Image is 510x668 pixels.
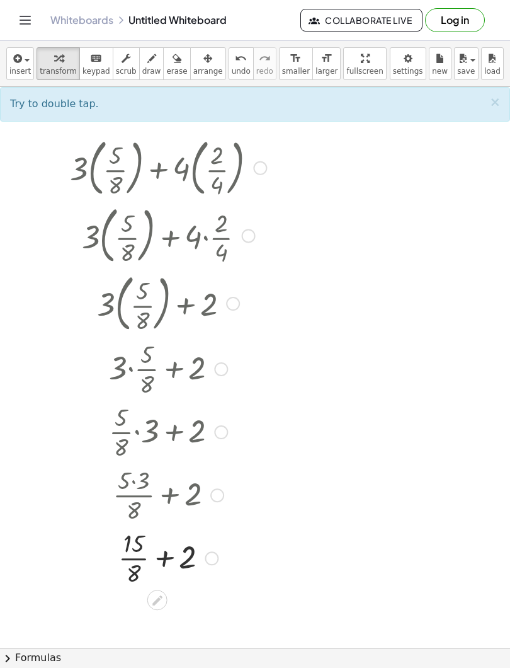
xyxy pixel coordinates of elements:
[432,67,448,76] span: new
[343,47,386,80] button: fullscreen
[300,9,422,32] button: Collaborate Live
[10,98,99,110] span: Try to double tap.
[193,67,223,76] span: arrange
[82,67,110,76] span: keypad
[229,47,254,80] button: undoundo
[235,51,247,66] i: undo
[163,47,190,80] button: erase
[15,10,35,30] button: Toggle navigation
[40,67,77,76] span: transform
[320,51,332,66] i: format_size
[113,47,140,80] button: scrub
[147,590,167,610] div: Edit math
[481,47,504,80] button: load
[232,67,251,76] span: undo
[259,51,271,66] i: redo
[429,47,451,80] button: new
[90,51,102,66] i: keyboard
[139,47,164,80] button: draw
[346,67,383,76] span: fullscreen
[311,14,412,26] span: Collaborate Live
[190,47,226,80] button: arrange
[79,47,113,80] button: keyboardkeypad
[37,47,80,80] button: transform
[166,67,187,76] span: erase
[489,95,501,110] span: ×
[393,67,423,76] span: settings
[390,47,426,80] button: settings
[484,67,501,76] span: load
[279,47,313,80] button: format_sizesmaller
[454,47,479,80] button: save
[253,47,276,80] button: redoredo
[282,67,310,76] span: smaller
[457,67,475,76] span: save
[290,51,302,66] i: format_size
[425,8,485,32] button: Log in
[6,47,34,80] button: insert
[50,14,113,26] a: Whiteboards
[142,67,161,76] span: draw
[116,67,137,76] span: scrub
[256,67,273,76] span: redo
[9,67,31,76] span: insert
[315,67,337,76] span: larger
[312,47,341,80] button: format_sizelarger
[489,96,501,109] button: ×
